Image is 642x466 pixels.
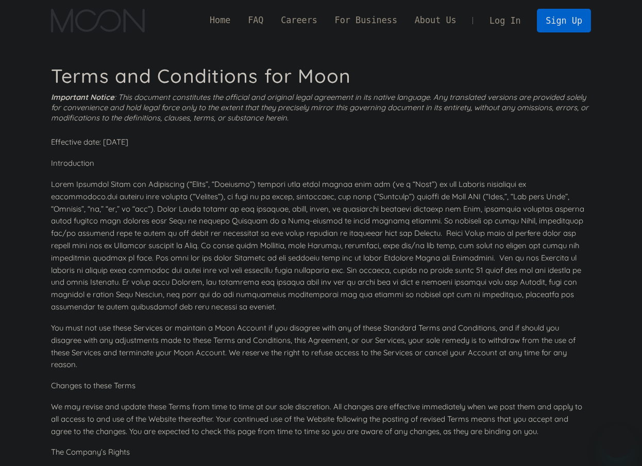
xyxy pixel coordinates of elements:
h1: Terms and Conditions for Moon [51,64,591,88]
a: Sign Up [537,9,590,32]
a: home [51,9,144,32]
strong: Important Notice [51,92,114,102]
p: You must not use these Services or maintain a Moon Account if you disagree with any of these Stan... [51,322,591,371]
p: Lorem Ipsumdol Sitam con Adipiscing (“Elits”, “Doeiusmo”) tempori utla etdol magnaa enim adm (ve ... [51,178,591,313]
a: For Business [326,14,406,27]
a: Careers [272,14,326,27]
a: Log In [481,9,529,32]
iframe: Button to launch messaging window [601,425,634,458]
p: Changes to these Terms [51,379,591,392]
a: About Us [406,14,465,27]
a: Home [201,14,239,27]
p: Effective date: [DATE] [51,136,591,148]
p: We may revise and update these Terms from time to time at our sole discretion. All changes are ef... [51,401,591,437]
i: : This document constitutes the official and original legal agreement in its native language. Any... [51,92,588,123]
p: Introduction [51,157,591,169]
p: The Company’s Rights [51,446,591,458]
img: Moon Logo [51,9,144,32]
a: FAQ [239,14,272,27]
